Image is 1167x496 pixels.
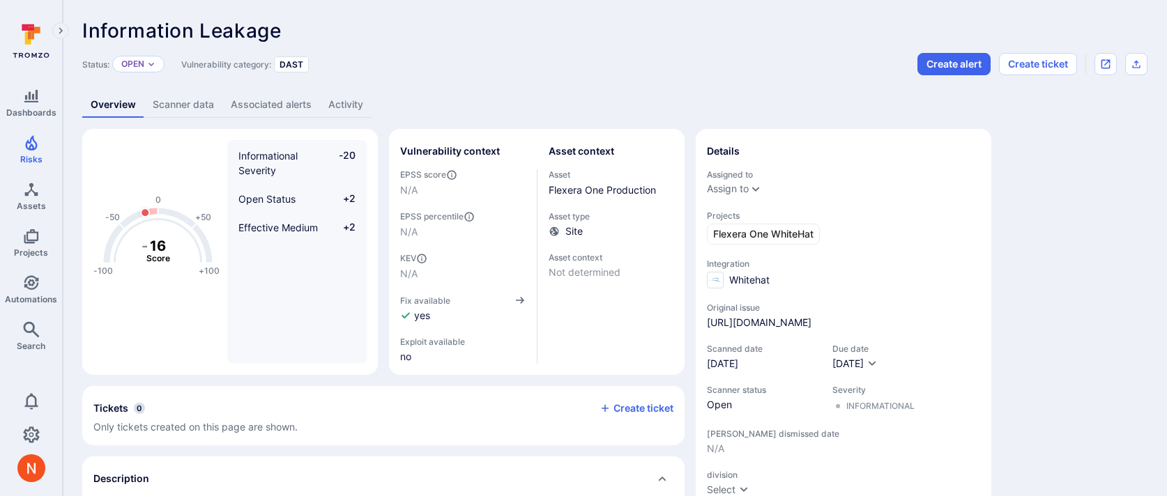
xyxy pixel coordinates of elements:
span: -20 [329,148,356,178]
text: -50 [105,212,120,222]
a: Scanner data [144,92,222,118]
span: Asset [549,169,674,180]
span: Vulnerability category: [181,59,271,70]
div: DAST [274,56,309,72]
span: Effective Medium [238,222,318,233]
i: Expand navigation menu [56,25,66,37]
span: Automations [5,294,57,304]
span: EPSS score [400,169,526,180]
div: Due date field [832,343,878,371]
span: Projects [14,247,48,258]
span: Exploit available [400,336,465,347]
button: Assign to [707,183,749,194]
text: +100 [199,265,220,276]
text: +50 [195,212,211,222]
span: [DATE] [707,357,818,371]
span: Integration [707,258,980,269]
span: Informational Severity [238,150,298,176]
span: Fix available [400,295,450,306]
span: Open Status [238,193,296,205]
span: Whitehat [729,273,770,287]
button: Expand dropdown [750,183,761,194]
h2: Tickets [93,401,128,415]
span: +2 [329,220,356,235]
div: Neeren Patki [17,454,45,482]
div: Informational [846,401,915,412]
span: Asset context [549,252,674,263]
section: tickets card [82,386,685,445]
div: Collapse [82,386,685,445]
span: yes [414,309,430,323]
div: Open original issue [1094,53,1117,75]
span: Information Leakage [82,19,281,42]
h2: Asset context [549,144,614,158]
span: Due date [832,343,878,354]
span: Flexera One WhiteHat [713,227,814,241]
button: [DATE] [832,357,878,371]
h2: Vulnerability context [400,144,500,158]
h2: Description [93,472,149,486]
button: Open [121,59,144,70]
span: 0 [134,403,145,414]
span: KEV [400,253,526,264]
text: -100 [93,265,113,276]
g: The vulnerability score is based on the parameters defined in the settings [130,237,186,263]
span: EPSS percentile [400,211,526,222]
span: N/A [400,183,526,197]
text: Score [146,253,170,263]
span: Search [17,341,45,351]
button: Create ticket [600,402,673,414]
text: 0 [155,194,161,205]
span: Dashboards [6,107,56,118]
span: no [400,350,526,364]
button: Expand dropdown [147,60,155,68]
div: Vulnerability tabs [82,92,1147,118]
span: [DATE] [832,357,864,369]
span: Risks [20,154,43,164]
img: ACg8ocIprwjrgDQnDsNSk9Ghn5p5-B8DpAKWoJ5Gi9syOE4K59tr4Q=s96-c [17,454,45,482]
span: N/A [400,225,526,239]
span: Site [565,224,583,238]
div: Export as CSV [1125,53,1147,75]
span: Severity [832,385,915,395]
a: Activity [320,92,372,118]
span: Status: [82,59,109,70]
span: Only tickets created on this page are shown. [93,421,298,433]
span: Original issue [707,302,980,313]
span: Projects [707,210,980,221]
span: Assigned to [707,169,980,180]
button: Create ticket [999,53,1077,75]
tspan: - [142,237,148,254]
span: N/A [707,442,980,456]
span: [PERSON_NAME] dismissed date [707,428,980,439]
span: Assets [17,201,46,211]
a: Flexera One WhiteHat [707,224,820,245]
span: Scanned date [707,343,818,354]
a: [URL][DOMAIN_NAME] [707,316,811,330]
span: Not determined [549,265,674,279]
a: Associated alerts [222,92,320,118]
span: division [707,470,980,480]
a: Overview [82,92,144,118]
h2: Details [707,144,740,158]
tspan: 16 [150,237,166,254]
button: Create alert [917,53,991,75]
span: +2 [329,192,356,206]
span: Asset type [549,211,674,222]
span: Scanner status [707,385,818,395]
span: Open [707,398,818,412]
a: Flexera One Production [549,184,656,196]
button: Expand navigation menu [52,22,69,39]
span: N/A [400,267,526,281]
